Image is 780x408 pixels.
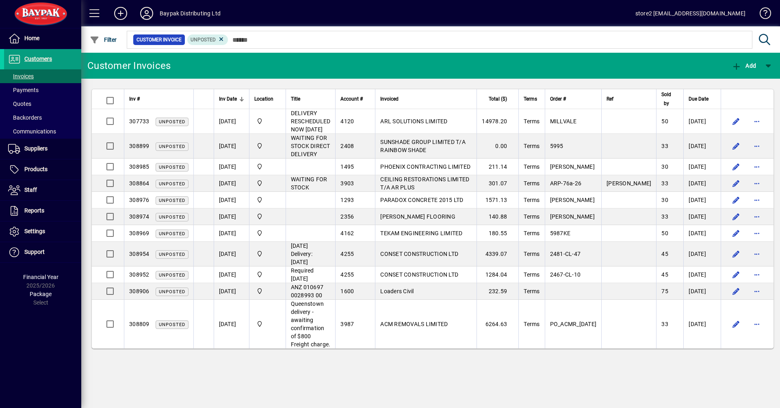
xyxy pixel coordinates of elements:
[4,125,81,138] a: Communications
[159,198,185,203] span: Unposted
[380,118,447,125] span: ARL SOLUTIONS LIMITED
[661,197,668,203] span: 30
[550,163,595,170] span: [PERSON_NAME]
[214,192,249,208] td: [DATE]
[683,175,721,192] td: [DATE]
[380,321,448,327] span: ACM REMOVALS LIMITED
[477,159,518,175] td: 211.14
[291,135,330,157] span: WAITING FOR STOCK DIRECT DELIVERY
[159,119,185,125] span: Unposted
[340,94,370,103] div: Account #
[129,213,149,220] span: 308974
[661,321,668,327] span: 33
[129,197,149,203] span: 308976
[524,163,539,170] span: Terms
[550,321,597,327] span: PO_ACMR_[DATE]
[750,115,763,128] button: More options
[159,165,185,170] span: Unposted
[254,117,281,126] span: Baypak - Onekawa
[729,193,742,206] button: Edit
[607,94,613,103] span: Ref
[254,94,273,103] span: Location
[254,195,281,204] span: Baypak - Onekawa
[732,62,756,69] span: Add
[729,160,742,173] button: Edit
[24,207,44,214] span: Reports
[254,249,281,258] span: Baypak - Onekawa
[214,225,249,242] td: [DATE]
[4,111,81,125] a: Backorders
[4,83,81,97] a: Payments
[729,115,742,128] button: Edit
[550,230,571,236] span: 5987KE
[380,94,399,103] span: Invoiced
[219,94,244,103] div: Inv Date
[87,59,171,72] div: Customer Invoices
[8,101,31,107] span: Quotes
[340,251,354,257] span: 4255
[291,284,324,298] span: ANZ 010697 0028993 00
[550,271,581,278] span: 2467-CL-10
[750,318,763,331] button: More options
[254,212,281,221] span: Baypak - Onekawa
[661,288,668,294] span: 75
[524,288,539,294] span: Terms
[550,118,577,125] span: MILLVALE
[129,94,188,103] div: Inv #
[730,58,758,73] button: Add
[159,144,185,149] span: Unposted
[729,285,742,298] button: Edit
[524,143,539,149] span: Terms
[214,109,249,134] td: [DATE]
[4,221,81,242] a: Settings
[661,90,671,108] span: Sold by
[129,94,140,103] span: Inv #
[729,210,742,223] button: Edit
[750,210,763,223] button: More options
[8,73,34,79] span: Invoices
[477,283,518,300] td: 232.59
[214,134,249,159] td: [DATE]
[24,145,48,152] span: Suppliers
[482,94,514,103] div: Total ($)
[729,318,742,331] button: Edit
[136,36,182,44] span: Customer Invoice
[683,225,721,242] td: [DATE]
[254,94,281,103] div: Location
[683,109,721,134] td: [DATE]
[524,213,539,220] span: Terms
[340,143,354,149] span: 2408
[489,94,507,103] span: Total ($)
[477,225,518,242] td: 180.55
[8,87,39,93] span: Payments
[380,197,463,203] span: PARADOX CONCRETE 2015 LTD
[159,322,185,327] span: Unposted
[607,180,651,187] span: [PERSON_NAME]
[477,175,518,192] td: 301.07
[24,35,39,41] span: Home
[8,128,56,135] span: Communications
[340,94,363,103] span: Account #
[191,37,216,43] span: Unposted
[214,159,249,175] td: [DATE]
[661,180,668,187] span: 33
[214,266,249,283] td: [DATE]
[159,273,185,278] span: Unposted
[550,180,582,187] span: ARP-76a-26
[524,251,539,257] span: Terms
[750,285,763,298] button: More options
[159,231,185,236] span: Unposted
[129,118,149,125] span: 307733
[8,114,42,121] span: Backorders
[683,242,721,266] td: [DATE]
[683,159,721,175] td: [DATE]
[291,110,331,133] span: DELIVERY RESCHEDULED NOW [DATE]
[524,271,539,278] span: Terms
[4,28,81,49] a: Home
[750,227,763,240] button: More options
[129,251,149,257] span: 308954
[683,300,721,348] td: [DATE]
[340,163,354,170] span: 1495
[159,181,185,187] span: Unposted
[214,283,249,300] td: [DATE]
